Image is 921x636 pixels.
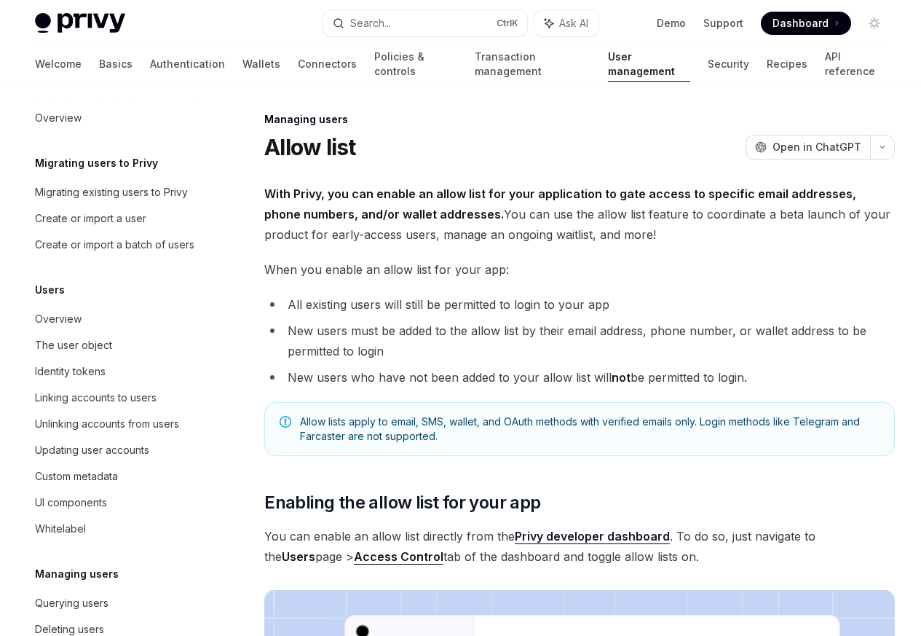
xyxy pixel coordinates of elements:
[35,494,107,511] div: UI components
[35,565,119,583] h5: Managing users
[35,337,112,354] div: The user object
[23,332,210,358] a: The user object
[374,47,457,82] a: Policies & controls
[772,140,861,154] span: Open in ChatGPT
[264,259,895,280] span: When you enable an allow list for your app:
[99,47,133,82] a: Basics
[23,463,210,490] a: Custom metadata
[35,109,82,127] div: Overview
[767,47,807,82] a: Recipes
[23,385,210,411] a: Linking accounts to users
[350,15,391,32] div: Search...
[35,389,157,407] div: Linking accounts to users
[35,154,158,172] h5: Migrating users to Privy
[35,236,194,254] div: Create or import a batch of users
[264,367,895,388] li: New users who have not been added to your allow list will be permitted to login.
[35,310,82,328] div: Overview
[475,47,590,82] a: Transaction management
[150,47,225,82] a: Authentication
[298,47,357,82] a: Connectors
[825,47,886,82] a: API reference
[708,47,749,82] a: Security
[264,294,895,315] li: All existing users will still be permitted to login to your app
[23,490,210,516] a: UI components
[23,205,210,232] a: Create or import a user
[323,10,527,36] button: Search...CtrlK
[23,411,210,437] a: Unlinking accounts from users
[282,549,315,564] strong: Users
[300,415,880,444] span: Allow lists apply to email, SMS, wallet, and OAuth methods with verified emails only. Login metho...
[23,358,210,385] a: Identity tokens
[354,549,443,565] a: Access Control
[280,416,291,428] svg: Note
[608,47,691,82] a: User management
[35,184,188,201] div: Migrating existing users to Privy
[23,179,210,205] a: Migrating existing users to Privy
[772,16,829,31] span: Dashboard
[35,210,146,227] div: Create or import a user
[23,306,210,332] a: Overview
[657,16,686,31] a: Demo
[863,12,886,35] button: Toggle dark mode
[264,112,895,127] div: Managing users
[264,526,895,567] span: You can enable an allow list directly from the . To do so, just navigate to the page > tab of the...
[23,232,210,258] a: Create or import a batch of users
[264,134,356,160] h1: Allow list
[264,491,540,514] span: Enabling the allow list for your app
[23,590,210,616] a: Querying users
[242,47,280,82] a: Wallets
[35,281,65,299] h5: Users
[515,529,670,544] a: Privy developer dashboard
[35,441,149,459] div: Updating user accounts
[35,520,86,538] div: Whitelabel
[497,17,518,29] span: Ctrl K
[23,105,210,131] a: Overview
[23,516,210,542] a: Whitelabel
[35,13,125,34] img: light logo
[534,10,598,36] button: Ask AI
[23,437,210,463] a: Updating user accounts
[703,16,743,31] a: Support
[559,16,588,31] span: Ask AI
[761,12,851,35] a: Dashboard
[264,187,856,221] strong: With Privy, you can enable an allow list for your application to gate access to specific email ad...
[264,321,895,361] li: New users must be added to the allow list by their email address, phone number, or wallet address...
[746,135,870,160] button: Open in ChatGPT
[35,47,82,82] a: Welcome
[612,370,631,385] strong: not
[35,415,179,433] div: Unlinking accounts from users
[264,184,895,245] span: You can use the allow list feature to coordinate a beta launch of your product for early-access u...
[35,363,106,380] div: Identity tokens
[35,468,118,485] div: Custom metadata
[35,594,108,612] div: Querying users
